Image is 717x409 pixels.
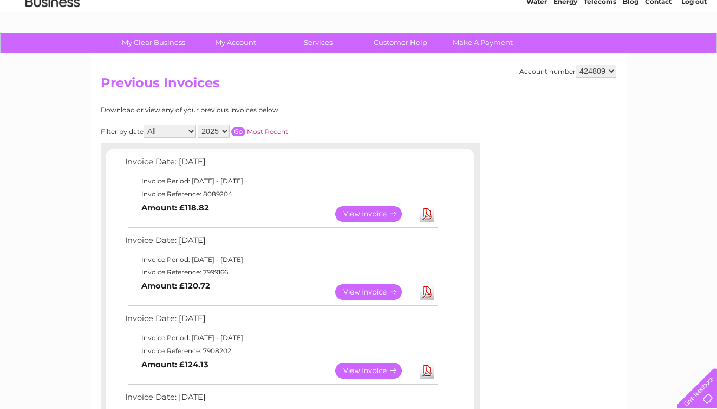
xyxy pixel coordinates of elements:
[101,125,385,138] div: Filter by date
[109,33,198,53] a: My Clear Business
[122,175,439,188] td: Invoice Period: [DATE] - [DATE]
[335,206,415,222] a: View
[645,46,672,54] a: Contact
[122,233,439,253] td: Invoice Date: [DATE]
[553,46,577,54] a: Energy
[420,206,434,222] a: Download
[623,46,638,54] a: Blog
[273,33,363,53] a: Services
[141,360,208,369] b: Amount: £124.13
[122,253,439,266] td: Invoice Period: [DATE] - [DATE]
[438,33,527,53] a: Make A Payment
[335,284,415,300] a: View
[25,28,80,61] img: logo.png
[101,106,385,114] div: Download or view any of your previous invoices below.
[191,33,281,53] a: My Account
[335,363,415,379] a: View
[122,188,439,201] td: Invoice Reference: 8089204
[513,5,588,19] a: 0333 014 3131
[122,331,439,344] td: Invoice Period: [DATE] - [DATE]
[247,127,288,136] a: Most Recent
[122,155,439,175] td: Invoice Date: [DATE]
[519,65,616,78] div: Account number
[122,344,439,357] td: Invoice Reference: 7908202
[122,266,439,279] td: Invoice Reference: 7999166
[420,363,434,379] a: Download
[356,33,445,53] a: Customer Help
[681,46,707,54] a: Log out
[122,311,439,331] td: Invoice Date: [DATE]
[420,284,434,300] a: Download
[101,75,616,96] h2: Previous Invoices
[141,281,210,291] b: Amount: £120.72
[526,46,547,54] a: Water
[584,46,616,54] a: Telecoms
[103,6,615,53] div: Clear Business is a trading name of Verastar Limited (registered in [GEOGRAPHIC_DATA] No. 3667643...
[141,203,209,213] b: Amount: £118.82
